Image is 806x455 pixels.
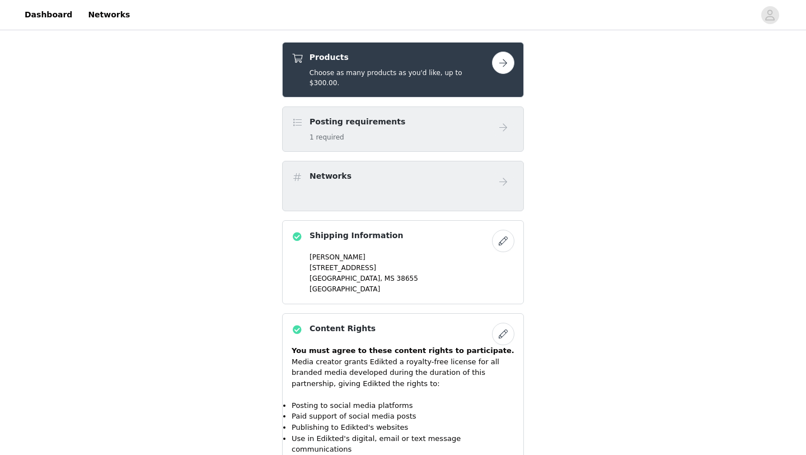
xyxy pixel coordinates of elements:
[310,170,352,182] h4: Networks
[282,220,524,305] div: Shipping Information
[292,422,514,433] li: Publishing to Edikted's websites
[81,2,137,27] a: Networks
[292,411,514,422] li: Paid support of social media posts
[310,68,492,88] h5: Choose as many products as you'd like, up to $300.00.
[292,356,514,389] p: Media creator grants Edikted a royalty-free license for all branded media developed during the du...
[397,275,418,282] span: 38655
[310,263,514,273] p: [STREET_ADDRESS]
[310,323,376,335] h4: Content Rights
[385,275,395,282] span: MS
[310,284,514,294] p: [GEOGRAPHIC_DATA]
[18,2,79,27] a: Dashboard
[282,161,524,211] div: Networks
[292,400,514,411] li: Posting to social media platforms
[282,106,524,152] div: Posting requirements
[310,116,405,128] h4: Posting requirements
[310,230,403,242] h4: Shipping Information
[310,132,405,142] h5: 1 required
[282,42,524,97] div: Products
[292,346,514,355] strong: You must agree to these content rights to participate.
[765,6,775,24] div: avatar
[310,252,514,262] p: [PERSON_NAME]
[292,433,514,455] li: Use in Edikted's digital, email or text message communications
[310,52,492,63] h4: Products
[310,275,382,282] span: [GEOGRAPHIC_DATA],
